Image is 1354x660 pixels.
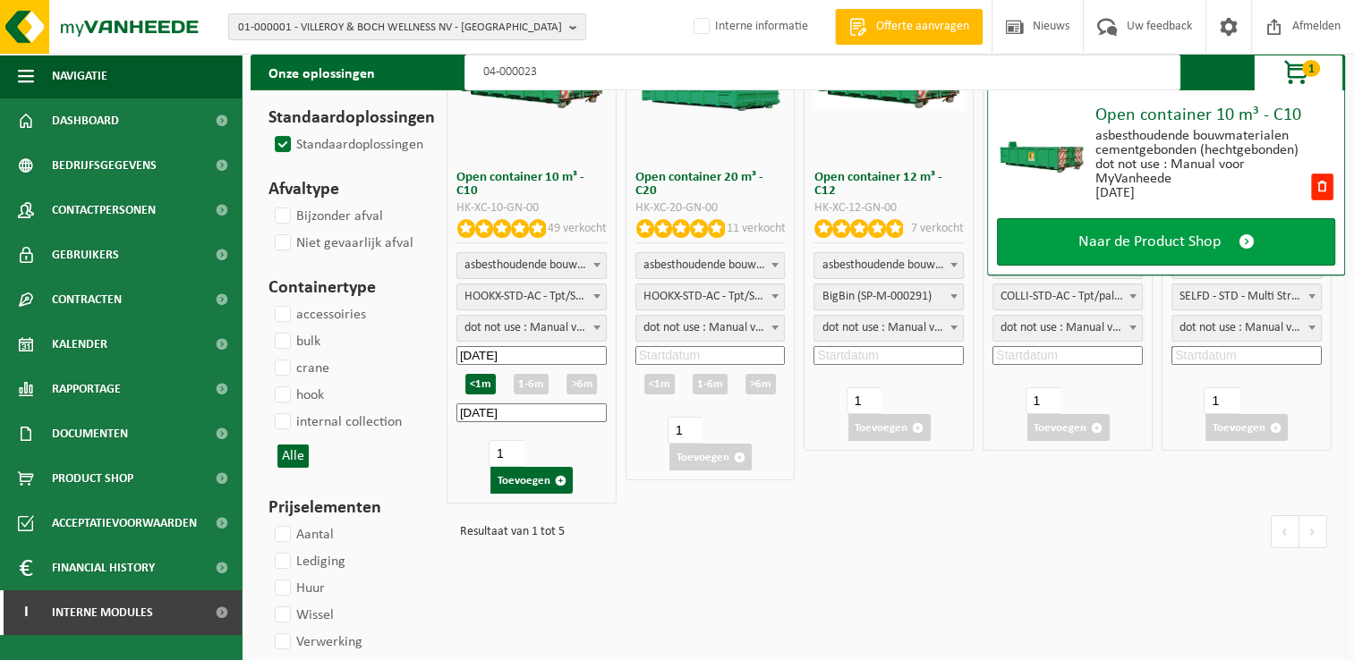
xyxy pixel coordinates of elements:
button: Toevoegen [1205,414,1288,441]
span: dot not use : Manual voor MyVanheede [1172,316,1321,341]
span: dot not use : Manual voor MyVanheede [993,316,1142,341]
span: Acceptatievoorwaarden [52,501,197,546]
span: dot not use : Manual voor MyVanheede [457,316,606,341]
p: 7 verkocht [911,219,964,238]
input: 1 [1204,387,1239,414]
span: Documenten [52,411,128,456]
button: 01-000001 - VILLEROY & BOCH WELLNESS NV - [GEOGRAPHIC_DATA] [228,13,586,40]
div: 1-6m [693,374,728,394]
input: Zoeken [464,55,1180,90]
span: BigBin (SP-M-000291) [813,283,964,310]
div: Open container 10 m³ - C10 [1095,106,1335,124]
span: COLLI-STD-AC - Tpt/pall; Trtmt/wu (SP-M-000026) [993,284,1142,309]
span: asbesthoudende bouwmaterialen cementgebonden (hechtgebonden) [636,253,785,278]
span: asbesthoudende bouwmaterialen cementgebonden (hechtgebonden) [457,253,606,278]
button: Toevoegen [669,444,752,470]
span: Navigatie [52,54,107,98]
button: 1 [1254,55,1343,90]
label: Lediging [271,548,345,575]
label: accessoiries [271,301,366,328]
span: Offerte aanvragen [872,18,974,36]
span: dot not use : Manual voor MyVanheede [635,315,786,342]
span: dot not use : Manual voor MyVanheede [1171,315,1322,342]
span: Bedrijfsgegevens [52,143,157,188]
label: Niet gevaarlijk afval [271,230,413,257]
a: Offerte aanvragen [835,9,983,45]
h2: Onze oplossingen [251,55,393,90]
img: HK-XC-10-GN-00 [997,130,1086,174]
input: Startdatum [456,346,607,365]
button: Toevoegen [1027,414,1110,441]
span: asbesthoudende bouwmaterialen cementgebonden (hechtgebonden) [814,253,963,278]
label: internal collection [271,409,402,436]
button: Toevoegen [848,414,931,441]
div: HK-XC-20-GN-00 [635,202,786,215]
div: >6m [566,374,597,394]
div: HK-XC-10-GN-00 [456,202,607,215]
label: Aantal [271,521,334,548]
span: Naar de Product Shop [1078,233,1221,251]
h3: Afvaltype [268,176,415,203]
span: asbesthoudende bouwmaterialen cementgebonden (hechtgebonden) [813,252,964,279]
span: Rapportage [52,367,121,411]
span: COLLI-STD-AC - Tpt/pall; Trtmt/wu (SP-M-000026) [992,283,1143,310]
span: dot not use : Manual voor MyVanheede [456,315,607,342]
h3: Open container 20 m³ - C20 [635,171,786,198]
span: SELFD - STD - Multi Stream - Trtmt/wu (SP-M-000052) [1172,284,1321,309]
span: HOOKX-STD-AC - Tpt/SCOT; Trtmt/wu - Exchange (SP-M-000006) [636,284,785,309]
button: Alle [277,444,309,468]
h3: Standaardoplossingen [268,105,415,131]
div: HK-XC-12-GN-00 [813,202,964,215]
h3: Prijselementen [268,495,415,521]
input: Startdatum [992,346,1143,365]
div: <1m [465,374,496,394]
span: dot not use : Manual voor MyVanheede [992,315,1143,342]
label: Standaardoplossingen [271,131,423,158]
label: bulk [271,328,320,355]
div: [DATE] [1095,186,1309,200]
span: BigBin (SP-M-000291) [814,284,963,309]
span: Interne modules [52,590,153,635]
p: 11 verkocht [726,219,785,238]
span: asbesthoudende bouwmaterialen cementgebonden (hechtgebonden) [456,252,607,279]
span: Product Shop [52,456,133,501]
label: Bijzonder afval [271,203,383,230]
span: HOOKX-STD-AC - Tpt/SCOT; Trtmt/wu - Exchange (SP-M-000006) [457,284,606,309]
div: 1-6m [514,374,549,394]
h3: Containertype [268,275,415,301]
span: Dashboard [52,98,119,143]
span: Kalender [52,322,107,367]
label: Huur [271,575,325,602]
label: Verwerking [271,629,362,656]
span: Gebruikers [52,233,119,277]
h3: Open container 12 m³ - C12 [813,171,964,198]
button: Toevoegen [490,467,573,494]
label: Interne informatie [690,13,808,40]
span: Contracten [52,277,122,322]
input: 1 [668,417,703,444]
h3: Open container 10 m³ - C10 [456,171,607,198]
input: Startdatum [813,346,964,365]
span: dot not use : Manual voor MyVanheede [636,316,785,341]
div: asbesthoudende bouwmaterialen cementgebonden (hechtgebonden) [1095,129,1309,157]
span: HOOKX-STD-AC - Tpt/SCOT; Trtmt/wu - Exchange (SP-M-000006) [635,283,786,310]
input: 1 [489,440,524,467]
span: Financial History [52,546,155,590]
input: 1 [1026,387,1060,414]
span: dot not use : Manual voor MyVanheede [814,316,963,341]
div: >6m [745,374,776,394]
span: I [18,590,34,635]
label: crane [271,355,329,382]
span: asbesthoudende bouwmaterialen cementgebonden (hechtgebonden) [635,252,786,279]
label: hook [271,382,324,409]
div: Resultaat van 1 tot 5 [451,517,565,547]
span: 01-000001 - VILLEROY & BOCH WELLNESS NV - [GEOGRAPHIC_DATA] [238,14,562,41]
div: dot not use : Manual voor MyVanheede [1095,157,1309,186]
label: Wissel [271,602,334,629]
span: HOOKX-STD-AC - Tpt/SCOT; Trtmt/wu - Exchange (SP-M-000006) [456,283,607,310]
input: Startdatum [635,346,786,365]
input: 1 [847,387,881,414]
span: Contactpersonen [52,188,156,233]
a: Naar de Product Shop [997,218,1335,266]
input: Startdatum [1171,346,1322,365]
